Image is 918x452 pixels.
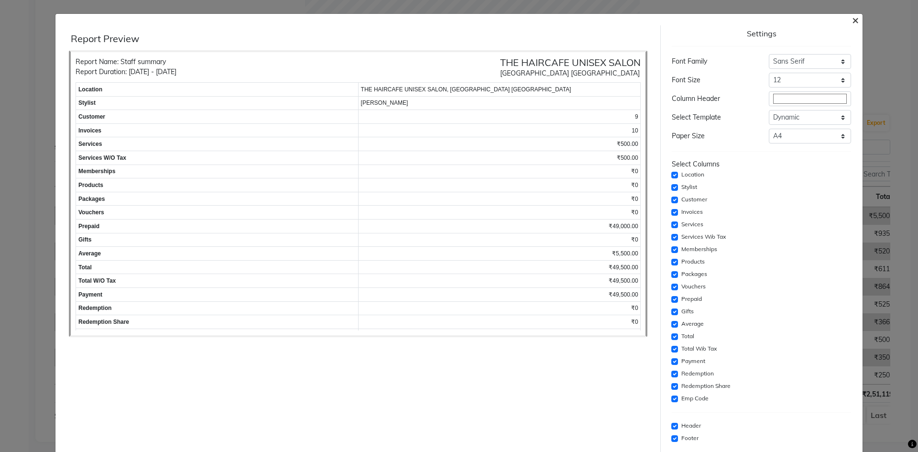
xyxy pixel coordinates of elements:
[76,206,359,220] td: vouchers
[681,295,702,303] label: Prepaid
[665,131,761,141] div: Paper Size
[71,33,653,44] div: Report Preview
[665,94,761,104] div: Column Header
[681,357,705,365] label: Payment
[672,29,851,38] div: Settings
[358,274,641,288] td: ₹49,500.00
[76,315,359,329] td: redemption share
[358,329,641,342] td: e3272-07
[76,178,359,192] td: products
[358,123,641,137] td: 10
[681,232,726,241] label: Services W/o Tax
[681,369,714,378] label: Redemption
[76,192,359,206] td: packages
[76,287,359,301] td: payment
[76,219,359,233] td: prepaid
[681,421,701,430] label: Header
[358,165,641,178] td: ₹0
[844,6,866,33] button: Close
[76,165,359,178] td: memberships
[681,394,709,403] label: Emp Code
[76,110,359,124] td: customer
[681,183,697,191] label: Stylist
[358,137,641,151] td: ₹500.00
[681,434,699,442] label: Footer
[681,270,707,278] label: Packages
[681,195,707,204] label: Customer
[358,287,641,301] td: ₹49,500.00
[681,344,717,353] label: Total W/o Tax
[681,332,694,341] label: Total
[358,247,641,261] td: ₹5,500.00
[76,329,359,342] td: Emp Code
[681,307,694,316] label: Gifts
[681,220,703,229] label: Services
[500,57,641,68] h5: THE HAIRCAFE UNISEX SALON
[681,320,704,328] label: Average
[76,301,359,315] td: redemption
[358,96,641,110] td: [PERSON_NAME]
[665,75,761,85] div: Font Size
[358,110,641,124] td: 9
[76,83,359,97] td: location
[76,260,359,274] td: total
[358,192,641,206] td: ₹0
[852,12,859,27] span: ×
[76,151,359,165] td: services w/o tax
[358,301,641,315] td: ₹0
[358,219,641,233] td: ₹49,000.00
[76,96,359,110] td: stylist
[76,274,359,288] td: total w/o tax
[358,233,641,247] td: ₹0
[681,382,731,390] label: Redemption Share
[681,170,704,179] label: Location
[681,282,706,291] label: Vouchers
[665,112,761,122] div: Select Template
[681,208,703,216] label: Invoices
[358,83,641,97] td: THE HAIRCAFE UNISEX SALON, [GEOGRAPHIC_DATA] [GEOGRAPHIC_DATA]
[76,247,359,261] td: average
[681,245,717,254] label: Memberships
[500,68,641,78] div: [GEOGRAPHIC_DATA] [GEOGRAPHIC_DATA]
[76,123,359,137] td: invoices
[665,56,761,66] div: Font Family
[672,159,851,169] div: Select Columns
[358,206,641,220] td: ₹0
[358,260,641,274] td: ₹49,500.00
[76,57,176,67] div: Report Name: Staff summary
[76,233,359,247] td: gifts
[76,67,176,77] div: Report Duration: [DATE] - [DATE]
[358,315,641,329] td: ₹0
[76,137,359,151] td: services
[681,257,705,266] label: Products
[358,151,641,165] td: ₹500.00
[358,178,641,192] td: ₹0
